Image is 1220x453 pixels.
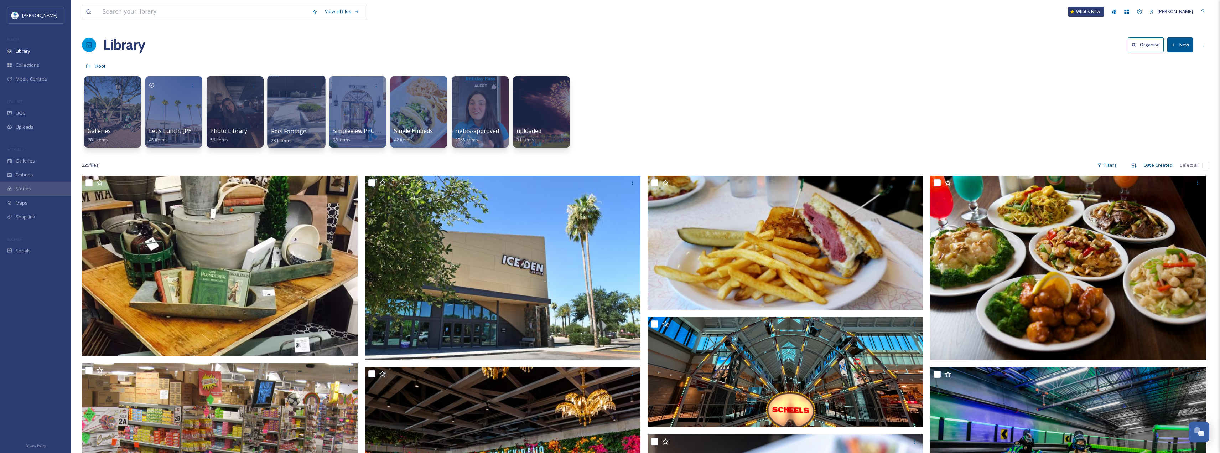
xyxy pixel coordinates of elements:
[16,200,27,206] span: Maps
[16,213,35,220] span: SnapLink
[1167,37,1193,52] button: New
[210,128,247,143] a: Photo Library56 items
[16,62,39,68] span: Collections
[149,137,167,143] span: 45 items
[1180,162,1199,169] span: Select all
[99,4,308,20] input: Search your library
[930,176,1206,360] img: Dish_FEBB0F37-5056-A36A-0B172BD1F3FE46D8-febb0dd55056a36_febb0f9c-5056-a36a-0b60bbb21e7e6d7b.jpg
[394,137,412,143] span: 42 items
[648,317,923,427] img: temp_2469280b-9d07-437b-b337-858b80387e85.avif
[333,128,398,143] a: Simpleview PPC Updates98 items
[1128,37,1164,52] button: Organise
[394,128,433,143] a: Single Embeds42 items
[149,128,243,143] a: Let's Lunch, [PERSON_NAME]! Pass45 items
[1146,5,1196,19] a: [PERSON_NAME]
[516,127,541,135] span: uploaded
[333,137,351,143] span: 98 items
[210,137,228,143] span: 56 items
[16,247,31,254] span: Socials
[16,158,35,164] span: Galleries
[16,76,47,82] span: Media Centres
[455,128,499,143] a: rights-approved2765 items
[7,99,22,104] span: COLLECT
[210,127,247,135] span: Photo Library
[333,127,398,135] span: Simpleview PPC Updates
[11,12,19,19] img: download.jpeg
[16,124,33,130] span: Uploads
[103,34,145,56] a: Library
[25,443,46,448] span: Privacy Policy
[1068,7,1104,17] a: What's New
[88,127,111,135] span: Galleries
[516,137,534,143] span: 31 items
[88,128,111,143] a: Galleries681 items
[648,176,923,310] img: Rueben-at-Chase-s-KJ-f8e8ada25056a36_f8e8aee0-5056-a36a-0b8a2df85f5b8bbd.jpg
[1158,8,1193,15] span: [PERSON_NAME]
[88,137,108,143] span: 681 items
[16,48,30,55] span: Library
[22,12,57,19] span: [PERSON_NAME]
[1094,158,1120,172] div: Filters
[149,127,243,135] span: Let's Lunch, [PERSON_NAME]! Pass
[95,62,106,70] a: Root
[365,176,640,360] img: 2017-Chandler-244-c701592c5056a36_c7015fc2-5056-a36a-0bd4f89ff0038376.jpg
[271,137,292,143] span: 231 items
[25,441,46,449] a: Privacy Policy
[1140,158,1176,172] div: Date Created
[82,176,358,356] img: Merchant-Square-FB-15fc5a9c5056a36_15fc5c2d-5056-a36a-0bb1eb52a2bffd57.avif
[271,128,307,144] a: Reel Footage231 items
[7,236,21,242] span: SOCIALS
[7,146,24,152] span: WIDGETS
[7,37,20,42] span: MEDIA
[1189,422,1209,442] button: Open Chat
[321,5,363,19] a: View all files
[16,171,33,178] span: Embeds
[455,127,499,135] span: rights-approved
[516,128,541,143] a: uploaded31 items
[271,127,307,135] span: Reel Footage
[455,137,478,143] span: 2765 items
[16,110,25,117] span: UGC
[95,63,106,69] span: Root
[16,185,31,192] span: Stories
[394,127,433,135] span: Single Embeds
[82,162,99,169] span: 225 file s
